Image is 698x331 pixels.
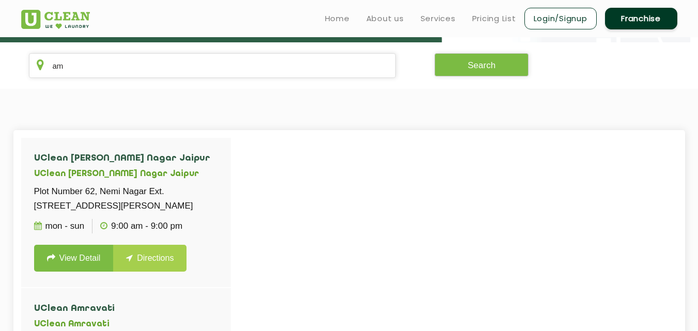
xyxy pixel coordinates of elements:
input: Enter city/area/pin Code [29,53,396,78]
a: Services [421,12,456,25]
button: Search [435,53,529,76]
h4: UClean Amravati [34,304,216,314]
p: Plot Number 62, Nemi Nagar Ext. [STREET_ADDRESS][PERSON_NAME] [34,184,218,213]
a: Pricing List [472,12,516,25]
a: Franchise [605,8,677,29]
a: About us [366,12,404,25]
p: 9:00 AM - 9:00 PM [100,219,182,233]
p: Mon - Sun [34,219,85,233]
a: Login/Signup [524,8,597,29]
h5: UClean [PERSON_NAME] Nagar Jaipur [34,169,218,179]
h4: UClean [PERSON_NAME] Nagar Jaipur [34,153,218,164]
a: Directions [113,245,187,272]
h5: UClean Amravati [34,320,216,329]
a: View Detail [34,245,114,272]
img: UClean Laundry and Dry Cleaning [21,10,90,29]
a: Home [325,12,350,25]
